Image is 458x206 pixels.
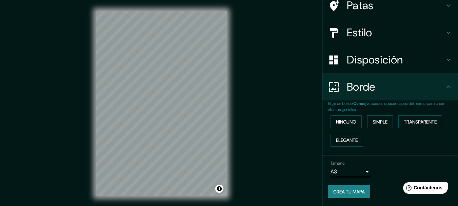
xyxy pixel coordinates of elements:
iframe: Lanzador de widgets de ayuda [398,180,451,199]
button: Simple [367,115,393,128]
font: Consejo [353,101,369,106]
font: Estilo [347,25,372,40]
font: Ninguno [336,119,356,125]
button: Ninguno [331,115,362,128]
font: Borde [347,80,375,94]
button: Crea tu mapa [328,185,370,198]
div: Borde [322,73,458,100]
font: Simple [373,119,387,125]
div: A3 [331,166,371,177]
div: Disposición [322,46,458,73]
font: Crea tu mapa [333,189,365,195]
button: Elegante [331,134,363,147]
button: Activar o desactivar atribución [215,185,223,193]
button: Transparente [398,115,442,128]
font: : puedes opacar capas del marco para crear efectos geniales. [328,101,444,112]
font: Transparente [404,119,437,125]
canvas: Mapa [96,11,227,196]
font: Elige un borde. [328,101,353,106]
font: Disposición [347,53,403,67]
font: Tamaño [331,161,344,166]
div: Estilo [322,19,458,46]
font: A3 [331,168,337,175]
font: Elegante [336,137,358,143]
